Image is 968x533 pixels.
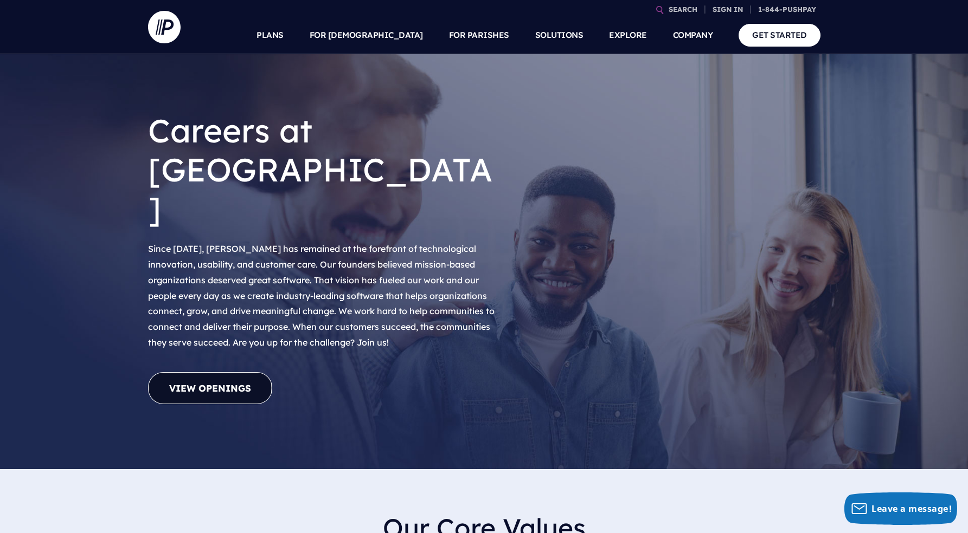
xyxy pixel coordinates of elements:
[673,16,713,54] a: COMPANY
[148,372,272,404] a: View Openings
[844,492,957,525] button: Leave a message!
[871,503,952,515] span: Leave a message!
[310,16,423,54] a: FOR [DEMOGRAPHIC_DATA]
[257,16,284,54] a: PLANS
[449,16,509,54] a: FOR PARISHES
[609,16,647,54] a: EXPLORE
[739,24,820,46] a: GET STARTED
[148,102,501,237] h1: Careers at [GEOGRAPHIC_DATA]
[148,243,495,348] span: Since [DATE], [PERSON_NAME] has remained at the forefront of technological innovation, usability,...
[535,16,584,54] a: SOLUTIONS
